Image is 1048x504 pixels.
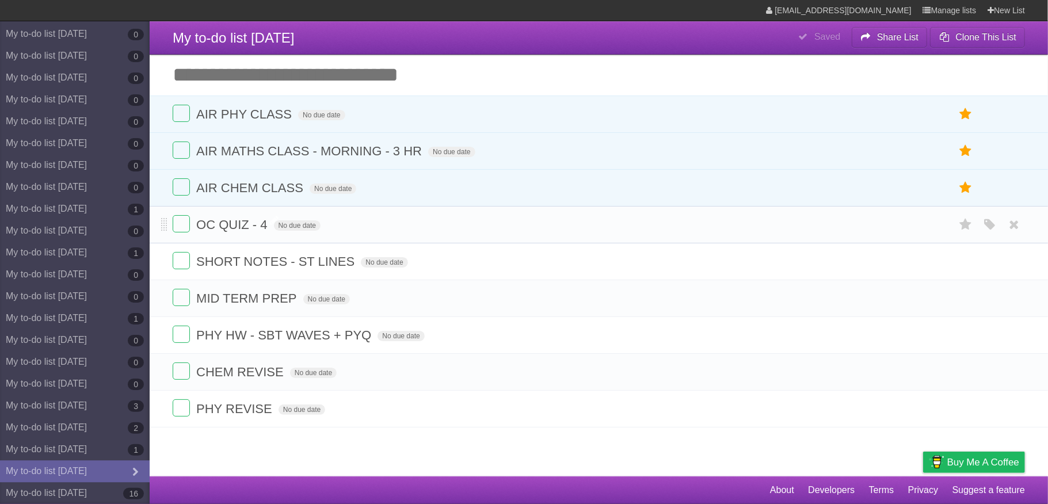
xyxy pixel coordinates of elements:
span: PHY HW - SBT WAVES + PYQ [196,328,374,342]
a: Suggest a feature [952,479,1025,501]
b: 2 [128,422,144,434]
span: No due date [303,294,350,304]
img: Buy me a coffee [929,452,944,472]
b: Saved [814,32,840,41]
span: No due date [279,404,325,415]
b: 0 [128,72,144,84]
button: Clone This List [930,27,1025,48]
a: Privacy [908,479,938,501]
label: Done [173,362,190,380]
b: 1 [128,444,144,456]
b: 1 [128,247,144,259]
span: No due date [378,331,424,341]
a: Developers [808,479,855,501]
span: OC QUIZ - 4 [196,217,270,232]
span: SHORT NOTES - ST LINES [196,254,357,269]
b: 0 [128,138,144,150]
b: 1 [128,204,144,215]
span: No due date [428,147,475,157]
label: Done [173,289,190,306]
span: No due date [290,368,337,378]
label: Star task [955,105,977,124]
b: 0 [128,291,144,303]
b: 0 [128,116,144,128]
b: 16 [123,488,144,499]
span: MID TERM PREP [196,291,299,306]
span: AIR CHEM CLASS [196,181,306,195]
b: 0 [128,94,144,106]
b: 0 [128,226,144,237]
label: Done [173,399,190,417]
b: 0 [128,160,144,171]
button: Share List [852,27,928,48]
b: 0 [128,335,144,346]
b: 0 [128,182,144,193]
a: Buy me a coffee [923,452,1025,473]
label: Done [173,326,190,343]
label: Done [173,178,190,196]
a: About [770,479,794,501]
b: Share List [877,32,919,42]
span: AIR PHY CLASS [196,107,295,121]
b: 3 [128,400,144,412]
span: No due date [274,220,321,231]
b: Clone This List [955,32,1016,42]
label: Star task [955,178,977,197]
span: No due date [298,110,345,120]
span: No due date [361,257,407,268]
label: Done [173,142,190,159]
b: 0 [128,379,144,390]
b: 1 [128,313,144,324]
span: No due date [310,184,356,194]
b: 0 [128,51,144,62]
a: Terms [869,479,894,501]
label: Done [173,215,190,232]
label: Star task [955,215,977,234]
span: My to-do list [DATE] [173,30,295,45]
b: 0 [128,29,144,40]
span: PHY REVISE [196,402,275,416]
span: AIR MATHS CLASS - MORNING - 3 HR [196,144,425,158]
label: Star task [955,142,977,161]
span: Buy me a coffee [947,452,1019,472]
label: Done [173,105,190,122]
label: Done [173,252,190,269]
span: CHEM REVISE [196,365,287,379]
b: 0 [128,357,144,368]
b: 0 [128,269,144,281]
